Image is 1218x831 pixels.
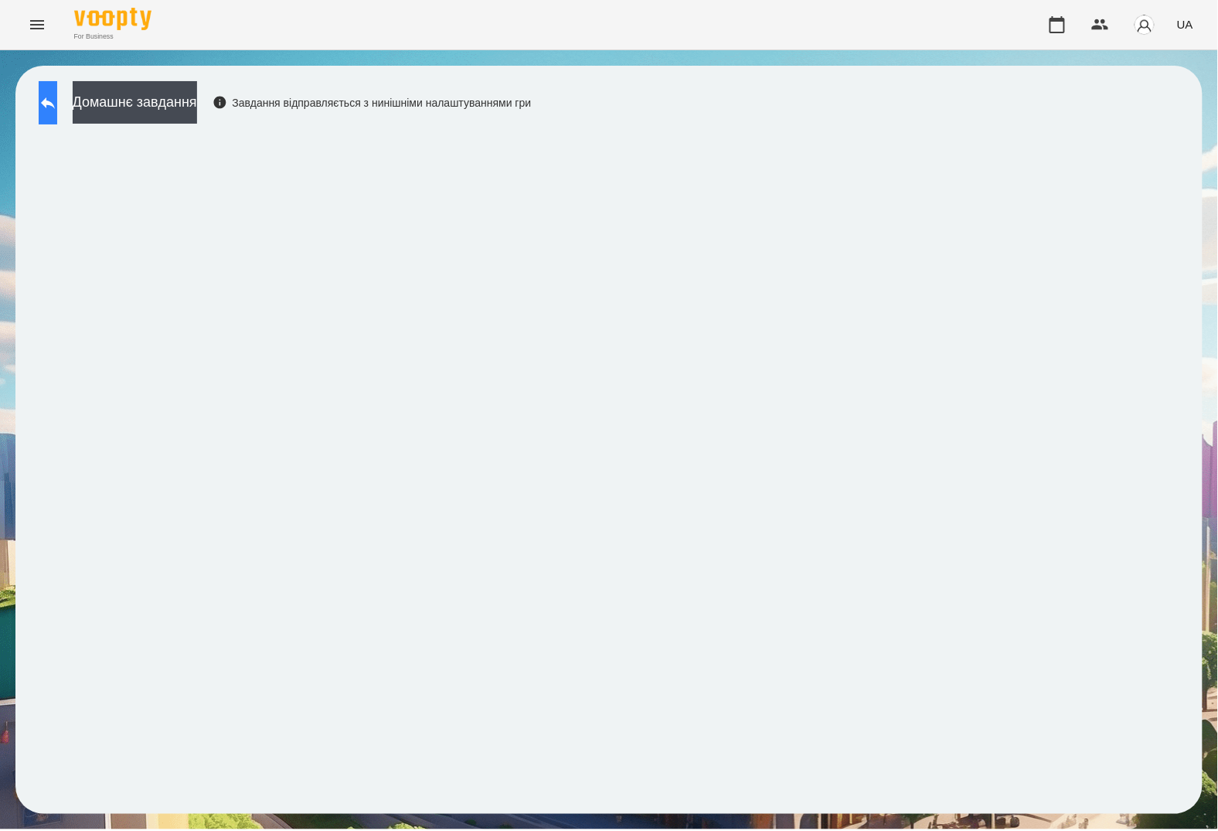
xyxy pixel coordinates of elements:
[74,32,151,42] span: For Business
[213,95,532,111] div: Завдання відправляється з нинішніми налаштуваннями гри
[19,6,56,43] button: Menu
[73,81,197,124] button: Домашнє завдання
[1134,14,1155,36] img: avatar_s.png
[1177,16,1193,32] span: UA
[74,8,151,30] img: Voopty Logo
[1171,10,1199,39] button: UA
